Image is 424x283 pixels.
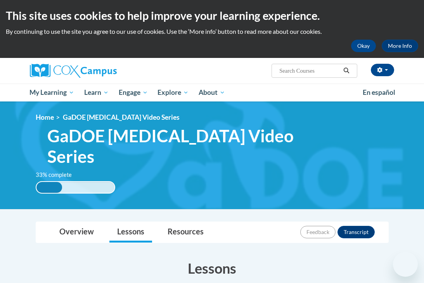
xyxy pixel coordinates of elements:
[79,84,114,101] a: Learn
[152,84,194,101] a: Explore
[30,64,117,78] img: Cox Campus
[36,259,389,278] h3: Lessons
[6,8,418,23] h2: This site uses cookies to help improve your learning experience.
[24,84,400,101] div: Main menu
[160,222,211,243] a: Resources
[30,64,144,78] a: Cox Campus
[29,88,74,97] span: My Learning
[199,88,225,97] span: About
[337,226,375,238] button: Transcript
[393,252,418,277] iframe: Button to launch messaging window
[63,113,180,121] span: GaDOE [MEDICAL_DATA] Video Series
[351,40,376,52] button: Okay
[279,66,341,75] input: Search Courses
[300,226,336,238] button: Feedback
[114,84,153,101] a: Engage
[371,64,394,76] button: Account Settings
[36,113,54,121] a: Home
[36,182,62,193] div: 33% complete
[47,126,309,167] span: GaDOE [MEDICAL_DATA] Video Series
[358,84,400,101] a: En español
[119,88,148,97] span: Engage
[109,222,152,243] a: Lessons
[84,88,109,97] span: Learn
[36,171,80,179] label: 33% complete
[52,222,102,243] a: Overview
[157,88,189,97] span: Explore
[382,40,418,52] a: More Info
[25,84,80,101] a: My Learning
[363,88,395,96] span: En español
[194,84,230,101] a: About
[6,27,418,36] p: By continuing to use the site you agree to our use of cookies. Use the ‘More info’ button to read...
[341,66,352,75] button: Search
